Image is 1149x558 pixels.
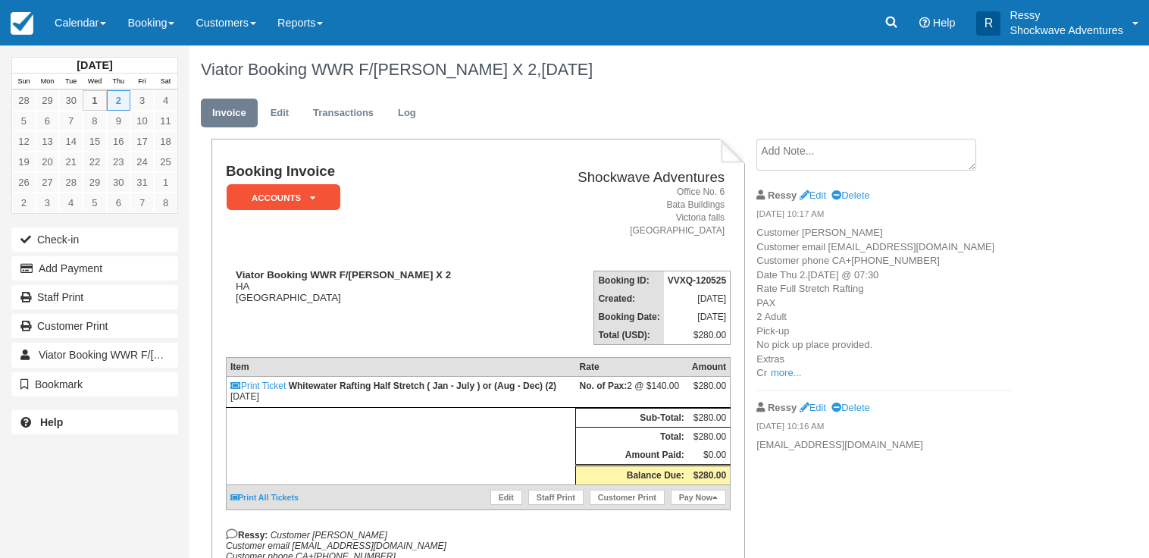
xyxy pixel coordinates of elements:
[11,227,178,252] button: Check-in
[919,17,930,28] i: Help
[154,172,177,193] a: 1
[688,446,731,466] td: $0.00
[1010,8,1123,23] p: Ressy
[36,152,59,172] a: 20
[154,152,177,172] a: 25
[576,428,688,447] th: Total:
[107,74,130,90] th: Thu
[11,410,178,434] a: Help
[12,131,36,152] a: 12
[12,74,36,90] th: Sun
[576,358,688,377] th: Rate
[36,90,59,111] a: 29
[36,172,59,193] a: 27
[59,193,83,213] a: 4
[107,111,130,131] a: 9
[226,269,521,303] div: HA [GEOGRAPHIC_DATA]
[130,111,154,131] a: 10
[227,184,340,211] em: ACCOUNTS
[11,12,33,35] img: checkfront-main-nav-mini-logo.png
[664,326,731,345] td: $280.00
[576,466,688,485] th: Balance Due:
[831,190,869,201] a: Delete
[756,226,1012,381] p: Customer [PERSON_NAME] Customer email [EMAIL_ADDRESS][DOMAIN_NAME] Customer phone CA+[PHONE_NUMBE...
[688,409,731,428] td: $280.00
[201,99,258,128] a: Invoice
[36,74,59,90] th: Mon
[289,381,556,391] strong: Whitewater Rafting Half Stretch ( Jan - July ) or (Aug - Dec) (2)
[387,99,427,128] a: Log
[39,349,257,361] span: Viator Booking WWR F/[PERSON_NAME] X 2
[154,131,177,152] a: 18
[201,61,1040,79] h1: Viator Booking WWR F/[PERSON_NAME] X 2,
[594,290,664,308] th: Created:
[933,17,956,29] span: Help
[1010,23,1123,38] p: Shockwave Adventures
[83,152,106,172] a: 22
[756,208,1012,224] em: [DATE] 10:17 AM
[36,131,59,152] a: 13
[831,402,869,413] a: Delete
[576,409,688,428] th: Sub-Total:
[40,416,63,428] b: Help
[59,172,83,193] a: 28
[83,193,106,213] a: 5
[693,470,726,481] strong: $280.00
[12,172,36,193] a: 26
[230,381,286,391] a: Print Ticket
[800,402,826,413] a: Edit
[12,111,36,131] a: 5
[302,99,385,128] a: Transactions
[692,381,726,403] div: $280.00
[130,90,154,111] a: 3
[580,381,628,391] strong: No. of Pax
[230,493,299,502] a: Print All Tickets
[11,314,178,338] a: Customer Print
[59,152,83,172] a: 21
[226,358,575,377] th: Item
[83,74,106,90] th: Wed
[226,164,521,180] h1: Booking Invoice
[576,446,688,466] th: Amount Paid:
[154,111,177,131] a: 11
[77,59,112,71] strong: [DATE]
[768,402,797,413] strong: Ressy
[671,490,726,505] a: Pay Now
[36,193,59,213] a: 3
[541,60,593,79] span: [DATE]
[668,275,726,286] strong: VVXQ-120525
[130,131,154,152] a: 17
[756,420,1012,437] em: [DATE] 10:16 AM
[756,438,1012,453] p: [EMAIL_ADDRESS][DOMAIN_NAME]
[130,152,154,172] a: 24
[490,490,522,505] a: Edit
[107,90,130,111] a: 2
[107,131,130,152] a: 16
[154,193,177,213] a: 8
[594,308,664,326] th: Booking Date:
[59,131,83,152] a: 14
[83,131,106,152] a: 15
[59,74,83,90] th: Tue
[528,170,725,186] h2: Shockwave Adventures
[11,285,178,309] a: Staff Print
[688,428,731,447] td: $280.00
[664,308,731,326] td: [DATE]
[11,372,178,397] button: Bookmark
[154,90,177,111] a: 4
[12,90,36,111] a: 28
[11,343,178,367] a: Viator Booking WWR F/[PERSON_NAME] X 2
[83,90,106,111] a: 1
[800,190,826,201] a: Edit
[226,530,268,541] strong: Ressy:
[576,377,688,408] td: 2 @ $140.00
[594,271,664,290] th: Booking ID:
[594,326,664,345] th: Total (USD):
[664,290,731,308] td: [DATE]
[154,74,177,90] th: Sat
[12,193,36,213] a: 2
[771,367,801,378] a: more...
[590,490,665,505] a: Customer Print
[59,111,83,131] a: 7
[768,190,797,201] strong: Ressy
